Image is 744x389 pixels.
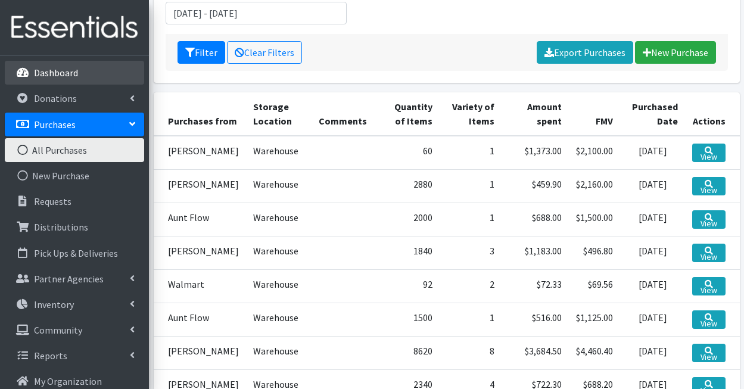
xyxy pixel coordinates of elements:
a: All Purchases [5,138,144,162]
a: Inventory [5,292,144,316]
td: 1 [440,136,502,170]
p: Partner Agencies [34,273,104,285]
td: 2000 [379,203,439,236]
a: Requests [5,189,144,213]
td: Warehouse [246,236,312,269]
td: Warehouse [246,136,312,170]
p: Community [34,324,82,336]
a: New Purchase [635,41,716,64]
td: 1840 [379,236,439,269]
a: View [692,344,725,362]
td: 8620 [379,336,439,369]
p: Inventory [34,298,74,310]
td: 1500 [379,303,439,336]
td: [PERSON_NAME] [154,169,246,203]
td: $2,160.00 [569,169,620,203]
td: $1,500.00 [569,203,620,236]
td: Warehouse [246,169,312,203]
a: View [692,177,725,195]
th: Comments [312,92,379,136]
td: Walmart [154,269,246,303]
td: $72.33 [502,269,569,303]
td: 92 [379,269,439,303]
a: Export Purchases [537,41,633,64]
th: Amount spent [502,92,569,136]
a: Distributions [5,215,144,239]
a: Dashboard [5,61,144,85]
a: Reports [5,344,144,368]
a: View [692,244,725,262]
p: Donations [34,92,77,104]
a: View [692,310,725,329]
td: [DATE] [620,236,685,269]
td: $496.80 [569,236,620,269]
img: HumanEssentials [5,8,144,48]
a: Donations [5,86,144,110]
td: 2880 [379,169,439,203]
p: Purchases [34,119,76,130]
td: Warehouse [246,203,312,236]
td: [DATE] [620,136,685,170]
td: $2,100.00 [569,136,620,170]
th: Actions [685,92,739,136]
th: Storage Location [246,92,312,136]
td: 8 [440,336,502,369]
td: [DATE] [620,203,685,236]
p: Dashboard [34,67,78,79]
td: [DATE] [620,269,685,303]
p: Pick Ups & Deliveries [34,247,118,259]
td: Warehouse [246,303,312,336]
a: Partner Agencies [5,267,144,291]
td: Warehouse [246,336,312,369]
p: Requests [34,195,71,207]
td: 2 [440,269,502,303]
td: [DATE] [620,336,685,369]
td: Warehouse [246,269,312,303]
a: Community [5,318,144,342]
th: Purchases from [154,92,246,136]
button: Filter [178,41,225,64]
td: Aunt Flow [154,203,246,236]
td: 60 [379,136,439,170]
td: $1,373.00 [502,136,569,170]
td: $1,183.00 [502,236,569,269]
td: $688.00 [502,203,569,236]
td: 1 [440,203,502,236]
a: New Purchase [5,164,144,188]
td: [PERSON_NAME] [154,136,246,170]
p: My Organization [34,375,102,387]
td: [PERSON_NAME] [154,336,246,369]
p: Reports [34,350,67,362]
td: $459.90 [502,169,569,203]
a: Pick Ups & Deliveries [5,241,144,265]
td: $516.00 [502,303,569,336]
td: [DATE] [620,303,685,336]
td: Aunt Flow [154,303,246,336]
td: [PERSON_NAME] [154,236,246,269]
a: View [692,210,725,229]
input: January 1, 2011 - December 31, 2011 [166,2,347,24]
td: $69.56 [569,269,620,303]
td: $1,125.00 [569,303,620,336]
td: 1 [440,169,502,203]
td: 3 [440,236,502,269]
td: $4,460.40 [569,336,620,369]
td: $3,684.50 [502,336,569,369]
p: Distributions [34,221,88,233]
th: Quantity of Items [379,92,439,136]
a: View [692,144,725,162]
td: 1 [440,303,502,336]
th: FMV [569,92,620,136]
th: Purchased Date [620,92,685,136]
a: Purchases [5,113,144,136]
a: Clear Filters [227,41,302,64]
th: Variety of Items [440,92,502,136]
td: [DATE] [620,169,685,203]
a: View [692,277,725,295]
